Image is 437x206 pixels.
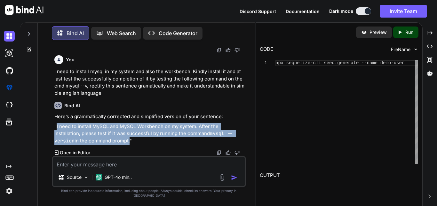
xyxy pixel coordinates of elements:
p: I need to install mysql in my system and also the workbench, Kindly install it and at last test t... [54,68,245,97]
img: dislike [234,150,240,155]
div: CODE [260,46,273,53]
span: Discord Support [240,9,276,14]
p: Bind can provide inaccurate information, including about people. Always double-check its answers.... [52,188,246,198]
img: GPT-4o mini [96,174,102,180]
button: Discord Support [240,8,276,15]
button: Documentation [286,8,320,15]
img: Bind AI [5,5,44,15]
img: copy [217,48,222,53]
img: preview [361,29,367,35]
code: mysql --version [54,130,233,144]
div: 1 [260,60,267,66]
p: Run [405,29,413,35]
span: Dark mode [329,8,353,14]
img: icon [231,174,237,181]
span: FileName [391,46,410,53]
span: npx sequelize-cli seed:generate --name demo-user [275,60,404,65]
p: Bind AI [67,29,84,37]
p: GPT-4o min.. [105,174,132,180]
p: Web Search [107,29,136,37]
img: chevron down [413,47,418,52]
img: settings [4,186,15,196]
img: like [226,48,231,53]
p: Open in Editor [60,149,90,156]
img: cloudideIcon [4,100,15,111]
p: Source [67,174,82,180]
img: githubDark [4,65,15,76]
p: Code Generator [159,29,197,37]
img: Pick Models [83,175,89,180]
img: like [226,150,231,155]
h2: OUTPUT [256,168,422,183]
p: "I need to install MySQL and MySQL Workbench on my system. After the installation, please test if... [54,123,245,145]
img: darkChat [4,31,15,42]
span: Documentation [286,9,320,14]
h6: You [66,57,75,63]
p: Here’s a grammatically corrected and simplified version of your sentence: [54,113,245,120]
h6: Bind AI [64,103,80,109]
button: Invite Team [380,5,427,18]
img: dislike [234,48,240,53]
img: attachment [219,174,226,181]
img: darkAi-studio [4,48,15,59]
img: premium [4,82,15,93]
img: copy [217,150,222,155]
p: Preview [369,29,387,35]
